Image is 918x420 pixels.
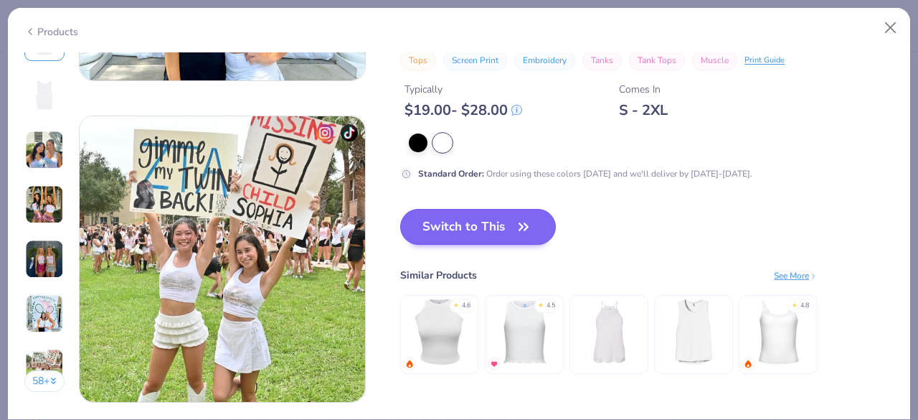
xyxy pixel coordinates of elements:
[619,82,668,97] div: Comes In
[490,360,498,368] img: MostFav.gif
[514,50,575,70] button: Embroidery
[774,269,818,281] div: See More
[406,297,474,365] img: Fresh Prints Marilyn Tank Top
[25,131,64,169] img: User generated content
[619,101,668,119] div: S - 2XL
[744,54,785,66] div: Print Guide
[400,50,436,70] button: Tops
[491,297,559,365] img: Fresh Prints Sasha Crop Top
[443,50,507,70] button: Screen Print
[546,301,555,311] div: 4.5
[27,78,62,113] img: Back
[692,50,737,70] button: Muscle
[404,82,522,97] div: Typically
[404,101,522,119] div: $ 19.00 - $ 28.00
[418,167,752,179] div: Order using these colors [DATE] and we'll deliver by [DATE]-[DATE].
[25,294,64,333] img: User generated content
[538,301,544,307] div: ★
[453,301,459,307] div: ★
[24,370,65,392] button: 58+
[405,360,414,368] img: trending.gif
[341,124,358,141] img: tiktok-icon.png
[877,14,904,42] button: Close
[24,24,78,39] div: Products
[792,301,798,307] div: ★
[25,349,64,388] img: User generated content
[462,301,470,311] div: 4.6
[25,240,64,279] img: User generated content
[582,50,622,70] button: Tanks
[660,297,728,365] img: Bella + Canvas Ladies' Flowy Scoop Muscle Tank
[25,185,64,224] img: User generated content
[316,124,333,141] img: insta-icon.png
[400,268,477,283] div: Similar Products
[575,297,643,365] img: Bella + Canvas Women's Flowy High Neck Tank
[629,50,685,70] button: Tank Tops
[800,301,809,311] div: 4.8
[400,209,556,245] button: Switch to This
[744,297,813,365] img: Fresh Prints Cali Camisole Top
[80,116,365,402] img: 5bb0bd8e-768a-4eb3-a922-5b9ea58e9d01
[418,167,484,179] strong: Standard Order :
[744,360,752,368] img: trending.gif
